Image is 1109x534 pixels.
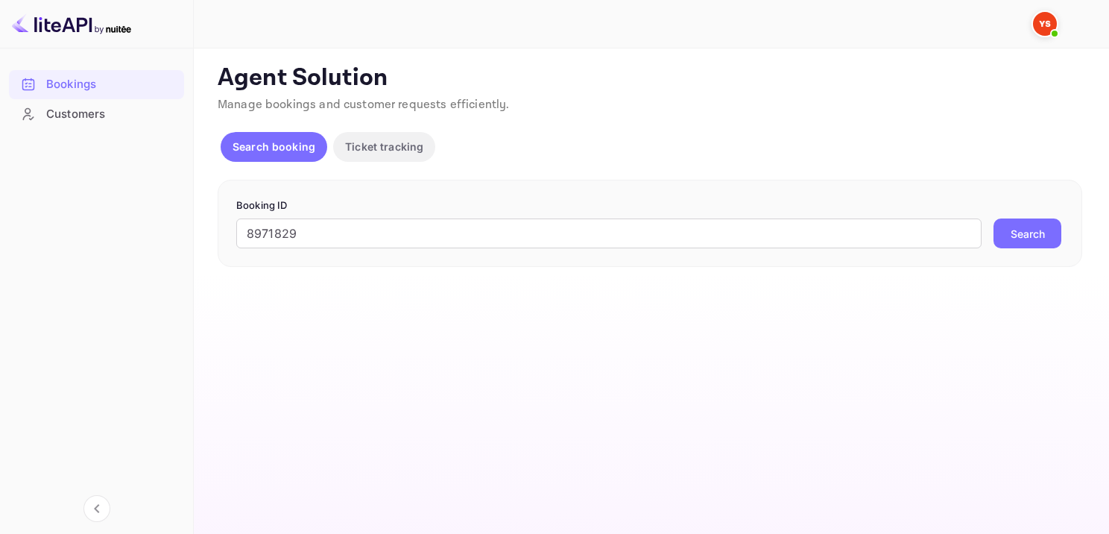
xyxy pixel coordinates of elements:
img: LiteAPI logo [12,12,131,36]
a: Customers [9,100,184,128]
button: Collapse navigation [83,495,110,522]
p: Booking ID [236,198,1064,213]
button: Search [993,219,1061,248]
span: Manage bookings and customer requests efficiently. [218,97,510,113]
p: Search booking [233,139,315,154]
input: Enter Booking ID (e.g., 63782194) [236,219,982,248]
img: Yandex Support [1033,12,1057,36]
a: Bookings [9,70,184,98]
p: Ticket tracking [345,139,423,154]
div: Customers [9,100,184,129]
p: Agent Solution [218,63,1082,93]
div: Bookings [9,70,184,99]
div: Customers [46,106,177,123]
div: Bookings [46,76,177,93]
